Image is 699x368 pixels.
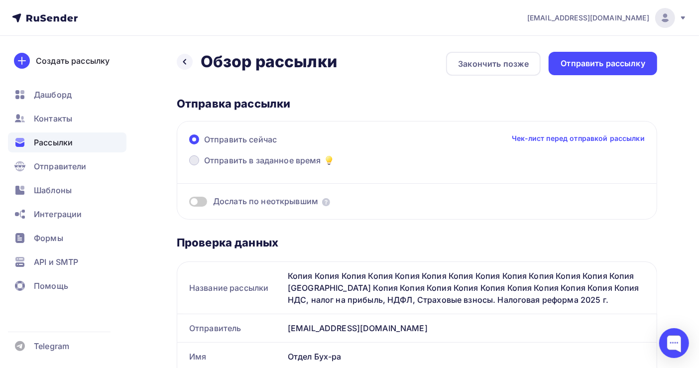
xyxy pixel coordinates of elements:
[177,314,284,342] div: Отправитель
[8,228,126,248] a: Формы
[458,58,529,70] div: Закончить позже
[21,88,267,99] span: Очно г [GEOGRAPHIC_DATA] и [GEOGRAPHIC_DATA]
[527,13,649,23] span: [EMAIL_ADDRESS][DOMAIN_NAME]
[8,156,126,176] a: Отправители
[527,8,687,28] a: [EMAIL_ADDRESS][DOMAIN_NAME]
[284,262,657,314] div: Копия Копия Копия Копия Копия Копия Копия Копия Копия Копия Копия Копия Копия [GEOGRAPHIC_DATA] К...
[177,262,284,314] div: Название рассылки
[128,63,160,74] span: [DATE]
[204,133,277,145] span: Отправить сейчас
[512,133,645,143] a: Чек-лист перед отправкой рассылки
[5,238,182,246] strong: Реформа российского бухгалтерского учета.
[34,113,72,124] span: Контакты
[57,117,231,126] span: РЕГИСТРАЦИЯ на Очный и Онлайн формат
[34,340,69,352] span: Telegram
[8,109,126,128] a: Контакты
[213,196,318,207] span: Дослать по неоткрывшим
[34,160,87,172] span: Отправители
[34,232,63,244] span: Формы
[7,25,280,50] div: реформа учета и налоговая реформа, новые ФСБУ, проблемы НДС и налога на прибыль
[8,132,126,152] a: Рассылки
[34,256,78,268] span: API и SMTP
[36,55,110,67] div: Создать рассылку
[34,280,68,292] span: Помощь
[34,208,82,220] span: Интеграции
[7,12,280,25] div: Работа бухгалтера в 2025 году:
[34,136,73,148] span: Рассылки
[5,143,276,219] span: – консультант по методологии бухгалтерского учета и налогообложения, член Научно-экспертного сове...
[177,236,657,249] div: Проверка данных
[5,143,104,165] strong: Лектор: [PERSON_NAME] [PERSON_NAME]
[34,89,72,101] span: Дашборд
[284,314,657,342] div: [EMAIL_ADDRESS][DOMAIN_NAME]
[8,85,126,105] a: Дашборд
[177,97,657,111] div: Отправка рассылки
[204,154,321,166] span: Отправить в заданное время
[201,52,337,72] h2: Обзор рассылки
[26,113,262,130] a: РЕГИСТРАЦИЯ на Очный и Онлайн формат
[561,58,645,69] div: Отправить рассылку
[8,180,126,200] a: Шаблоны
[34,184,72,196] span: Шаблоны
